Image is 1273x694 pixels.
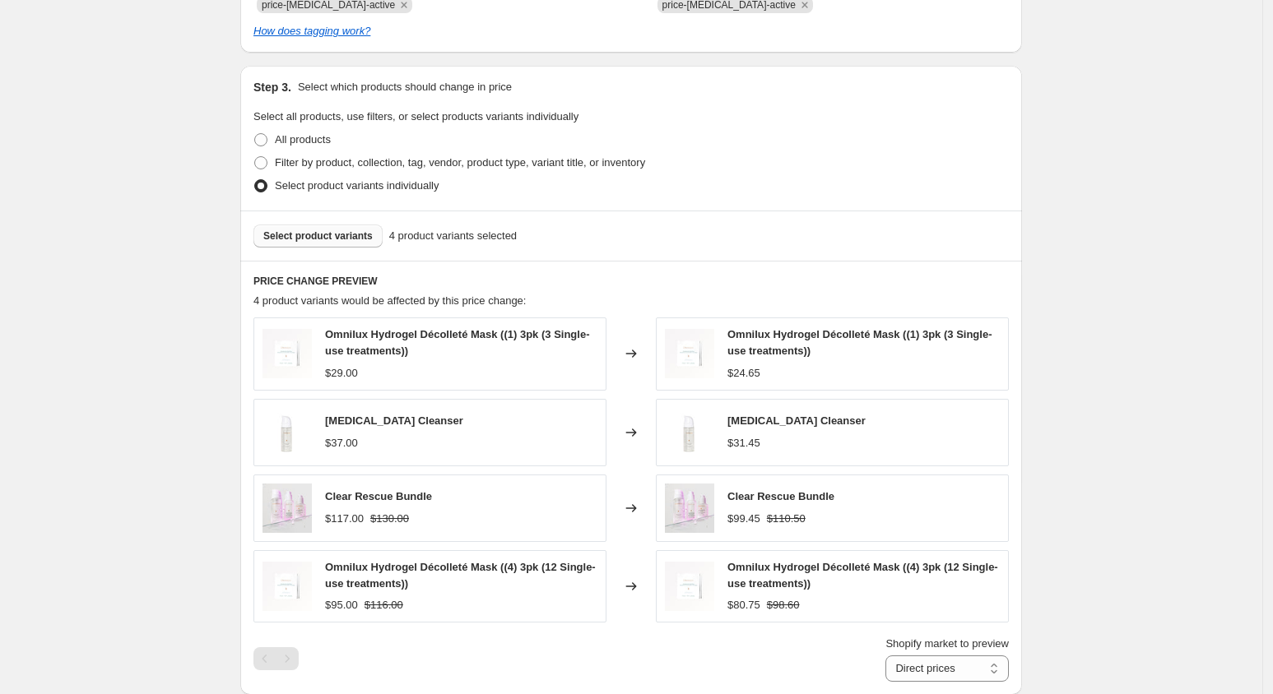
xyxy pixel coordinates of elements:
[727,511,760,527] div: $99.45
[325,511,364,527] div: $117.00
[727,597,760,613] div: $80.75
[325,561,596,590] span: Omnilux Hydrogel Décolleté Mask ((4) 3pk (12 Single-use treatments))
[665,329,714,378] img: Hydrogel_Decollete_Mask_1_80x.jpg
[325,435,358,451] div: $37.00
[389,228,517,244] span: 4 product variants selected
[767,597,800,613] strike: $98.60
[325,328,589,357] span: Omnilux Hydrogel Décolleté Mask ((1) 3pk (3 Single-use treatments))
[665,483,714,533] img: 58_80x.jpg
[365,597,403,613] strike: $116.00
[325,490,432,502] span: Clear Rescue Bundle
[325,414,463,427] span: [MEDICAL_DATA] Cleanser
[262,408,312,457] img: Salicylic_Acid_Cleanser_1_b1897e2e-2767-48c7-be1a-18ffc9283426_80x.jpg
[253,110,578,123] span: Select all products, use filters, or select products variants individually
[298,79,512,95] p: Select which products should change in price
[665,408,714,457] img: Salicylic_Acid_Cleanser_1_b1897e2e-2767-48c7-be1a-18ffc9283426_80x.jpg
[325,365,358,382] div: $29.00
[275,156,645,169] span: Filter by product, collection, tag, vendor, product type, variant title, or inventory
[370,511,409,527] strike: $130.00
[767,511,806,527] strike: $110.50
[262,483,312,533] img: 58_80x.jpg
[263,229,373,243] span: Select product variants
[727,435,760,451] div: $31.45
[885,637,1009,650] span: Shopify market to preview
[253,275,1009,288] h6: PRICE CHANGE PREVIEW
[253,79,291,95] h2: Step 3.
[253,294,526,307] span: 4 product variants would be affected by this price change:
[253,224,383,248] button: Select product variants
[275,133,331,146] span: All products
[727,490,834,502] span: Clear Rescue Bundle
[275,179,439,192] span: Select product variants individually
[727,561,998,590] span: Omnilux Hydrogel Décolleté Mask ((4) 3pk (12 Single-use treatments))
[262,562,312,611] img: Hydrogel_Decollete_Mask_1_80x.jpg
[727,414,866,427] span: [MEDICAL_DATA] Cleanser
[325,597,358,613] div: $95.00
[727,328,992,357] span: Omnilux Hydrogel Décolleté Mask ((1) 3pk (3 Single-use treatments))
[665,562,714,611] img: Hydrogel_Decollete_Mask_1_80x.jpg
[262,329,312,378] img: Hydrogel_Decollete_Mask_1_80x.jpg
[727,365,760,382] div: $24.65
[253,647,299,670] nav: Pagination
[253,25,370,37] a: How does tagging work?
